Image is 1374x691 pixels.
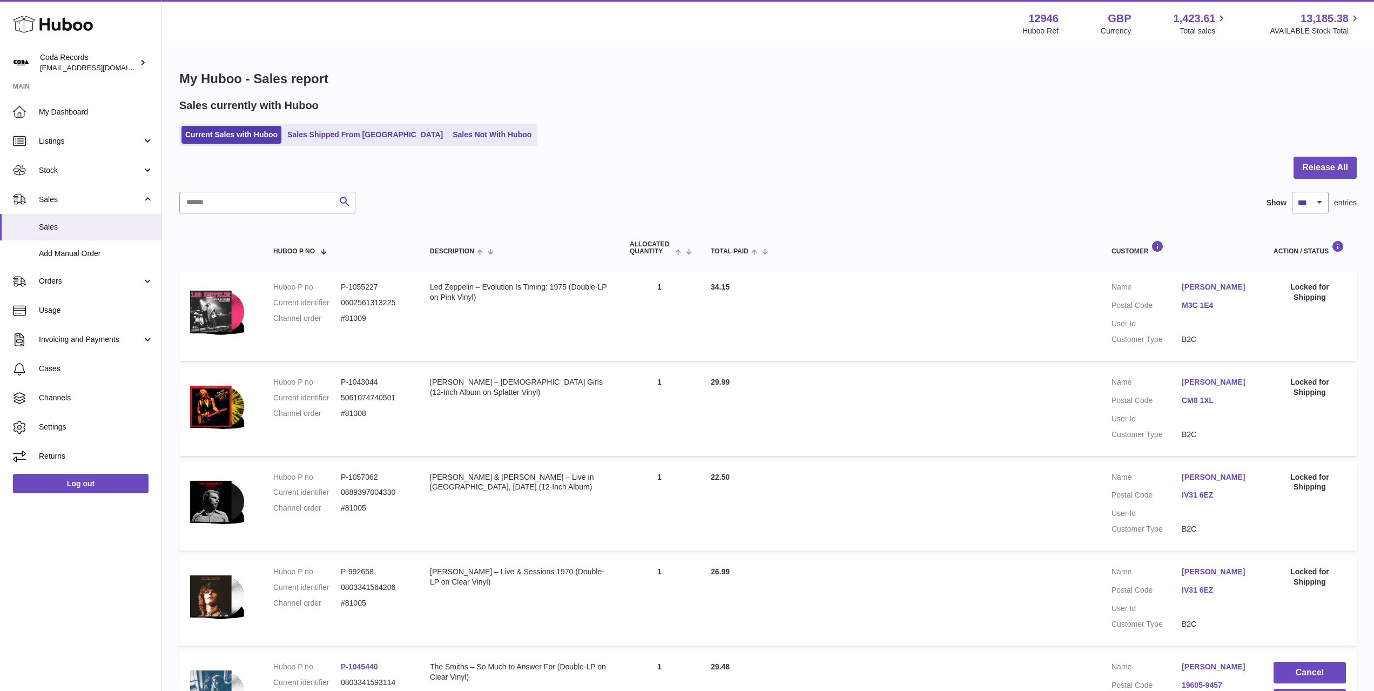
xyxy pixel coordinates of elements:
div: [PERSON_NAME] – Live & Sessions 1970 (Double-LP on Clear Vinyl) [430,567,608,587]
div: Action / Status [1274,240,1346,255]
dt: Postal Code [1112,490,1182,503]
a: [PERSON_NAME] [1182,377,1252,387]
dd: P-1057062 [341,472,408,482]
dd: 5061074740501 [341,393,408,403]
dt: Current identifier [273,677,341,688]
span: Description [430,248,474,255]
img: haz@pcatmedia.com [13,55,29,71]
dd: 0803341593114 [341,677,408,688]
dd: #81005 [341,598,408,608]
div: Currency [1101,26,1131,36]
img: 129461745828397.png [190,377,244,435]
dd: #81008 [341,408,408,419]
dt: Channel order [273,503,341,513]
span: My Dashboard [39,107,153,117]
dt: Name [1112,472,1182,485]
dt: Postal Code [1112,300,1182,313]
dt: Current identifier [273,393,341,403]
span: Total paid [711,248,749,255]
div: Locked for Shipping [1274,472,1346,493]
span: ALLOCATED Quantity [630,241,672,255]
a: 1,423.61 Total sales [1174,11,1228,36]
h1: My Huboo - Sales report [179,70,1357,88]
dt: Name [1112,662,1182,675]
dd: B2C [1182,619,1252,629]
a: [PERSON_NAME] [1182,567,1252,577]
img: 129461755261727.png [190,282,244,340]
dd: B2C [1182,524,1252,534]
span: 22.50 [711,473,730,481]
button: Cancel [1274,662,1346,684]
dt: Current identifier [273,487,341,498]
span: Sales [39,222,153,232]
dt: Name [1112,282,1182,295]
span: Settings [39,422,153,432]
span: entries [1334,198,1357,208]
a: 13,185.38 AVAILABLE Stock Total [1270,11,1361,36]
a: [PERSON_NAME] [1182,472,1252,482]
span: Huboo P no [273,248,315,255]
a: Sales Shipped From [GEOGRAPHIC_DATA] [284,126,447,144]
a: [PERSON_NAME] [1182,662,1252,672]
span: 29.99 [711,378,730,386]
span: 13,185.38 [1301,11,1349,26]
dd: 0803341564206 [341,582,408,593]
span: 34.15 [711,283,730,291]
label: Show [1267,198,1287,208]
div: Customer [1112,240,1252,255]
td: 1 [619,271,700,361]
dt: Current identifier [273,582,341,593]
span: Cases [39,364,153,374]
span: Sales [39,194,142,205]
td: 1 [619,556,700,646]
dt: Postal Code [1112,585,1182,598]
img: 1718712886.png [190,567,244,625]
dd: P-1043044 [341,377,408,387]
dd: 0889397004330 [341,487,408,498]
strong: GBP [1108,11,1131,26]
dt: Customer Type [1112,524,1182,534]
div: Locked for Shipping [1274,567,1346,587]
dt: Channel order [273,408,341,419]
td: 1 [619,461,700,551]
dt: User Id [1112,319,1182,329]
td: 1 [619,366,700,456]
dt: User Id [1112,603,1182,614]
span: Add Manual Order [39,249,153,259]
dt: Huboo P no [273,567,341,577]
div: Locked for Shipping [1274,377,1346,398]
div: Huboo Ref [1022,26,1059,36]
span: Total sales [1180,26,1228,36]
span: 1,423.61 [1174,11,1216,26]
dt: Huboo P no [273,377,341,387]
div: Coda Records [40,52,137,73]
a: P-1045440 [341,662,378,671]
dt: Current identifier [273,298,341,308]
dt: User Id [1112,508,1182,519]
dd: P-992658 [341,567,408,577]
span: Listings [39,136,142,146]
dt: Customer Type [1112,334,1182,345]
dd: B2C [1182,334,1252,345]
a: M3C 1E4 [1182,300,1252,311]
button: Release All [1294,157,1357,179]
a: 19605-9457 [1182,680,1252,690]
dd: #81009 [341,313,408,324]
a: CM8 1XL [1182,395,1252,406]
a: [PERSON_NAME] [1182,282,1252,292]
strong: 12946 [1028,11,1059,26]
dt: User Id [1112,414,1182,424]
span: Channels [39,393,153,403]
dt: Customer Type [1112,619,1182,629]
div: Locked for Shipping [1274,282,1346,303]
span: Invoicing and Payments [39,334,142,345]
a: IV31 6EZ [1182,490,1252,500]
dt: Postal Code [1112,395,1182,408]
dd: B2C [1182,430,1252,440]
div: Led Zeppelin – Evolution Is Timing: 1975 (Double-LP on Pink Vinyl) [430,282,608,303]
dd: P-1055227 [341,282,408,292]
span: 29.48 [711,662,730,671]
span: AVAILABLE Stock Total [1270,26,1361,36]
dt: Name [1112,567,1182,580]
span: Stock [39,165,142,176]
